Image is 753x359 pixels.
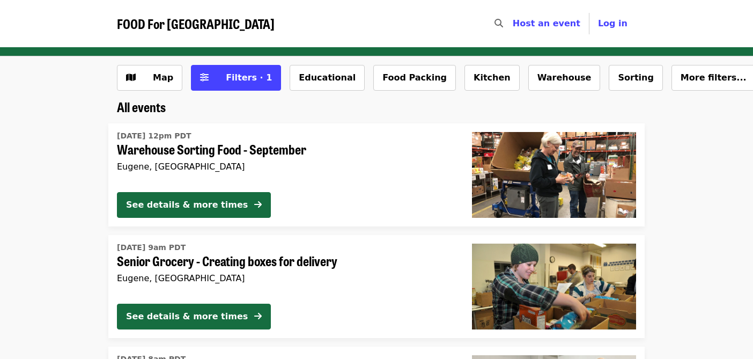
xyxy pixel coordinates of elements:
[117,130,191,142] time: [DATE] 12pm PDT
[609,65,662,91] button: Sorting
[117,162,455,172] div: Eugene, [GEOGRAPHIC_DATA]
[373,65,456,91] button: Food Packing
[226,72,272,83] span: Filters · 1
[513,18,580,28] a: Host an event
[464,65,520,91] button: Kitchen
[117,16,275,32] a: FOOD For [GEOGRAPHIC_DATA]
[126,199,248,211] div: See details & more times
[589,13,636,34] button: Log in
[117,142,455,157] span: Warehouse Sorting Food - September
[117,273,455,283] div: Eugene, [GEOGRAPHIC_DATA]
[108,235,645,338] a: See details for "Senior Grocery - Creating boxes for delivery"
[117,192,271,218] button: See details & more times
[153,72,173,83] span: Map
[598,18,627,28] span: Log in
[472,132,636,218] img: Warehouse Sorting Food - September organized by FOOD For Lane County
[528,65,601,91] button: Warehouse
[117,242,186,253] time: [DATE] 9am PDT
[200,72,209,83] i: sliders-h icon
[191,65,281,91] button: Filters (1 selected)
[254,311,262,321] i: arrow-right icon
[117,65,182,91] button: Show map view
[126,310,248,323] div: See details & more times
[126,72,136,83] i: map icon
[472,244,636,329] img: Senior Grocery - Creating boxes for delivery organized by FOOD For Lane County
[494,18,503,28] i: search icon
[117,14,275,33] span: FOOD For [GEOGRAPHIC_DATA]
[681,72,747,83] span: More filters...
[117,253,455,269] span: Senior Grocery - Creating boxes for delivery
[290,65,365,91] button: Educational
[108,123,645,226] a: See details for "Warehouse Sorting Food - September"
[510,11,518,36] input: Search
[117,304,271,329] button: See details & more times
[117,97,166,116] span: All events
[254,200,262,210] i: arrow-right icon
